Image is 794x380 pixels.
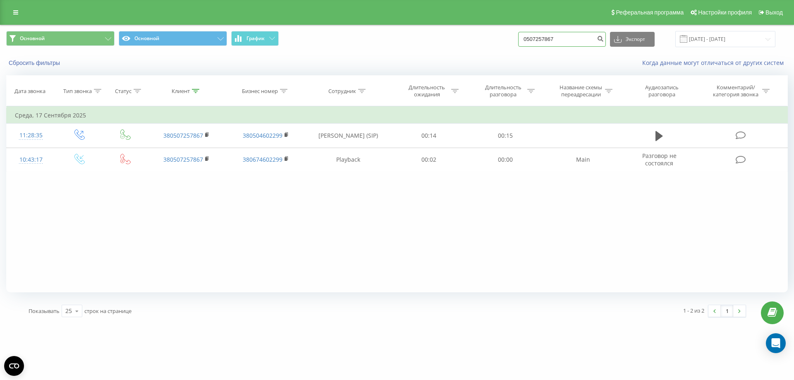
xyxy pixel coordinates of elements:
a: 380507257867 [163,131,203,139]
div: Сотрудник [328,88,356,95]
div: Длительность разговора [481,84,525,98]
button: Экспорт [610,32,655,47]
span: Настройки профиля [698,9,752,16]
span: Выход [765,9,783,16]
span: График [246,36,265,41]
div: 10:43:17 [15,152,47,168]
a: 380674602299 [243,155,282,163]
a: 380507257867 [163,155,203,163]
button: Основной [6,31,115,46]
a: Когда данные могут отличаться от других систем [642,59,788,67]
div: Длительность ожидания [405,84,449,98]
div: Статус [115,88,132,95]
button: График [231,31,279,46]
button: Основной [119,31,227,46]
td: 00:14 [391,124,467,148]
div: 25 [65,307,72,315]
td: 00:00 [467,148,543,172]
a: 1 [721,305,733,317]
div: Тип звонка [63,88,92,95]
span: Основной [20,35,45,42]
div: Аудиозапись разговора [635,84,689,98]
span: строк на странице [84,307,132,315]
div: Open Intercom Messenger [766,333,786,353]
td: 00:15 [467,124,543,148]
td: 00:02 [391,148,467,172]
div: Дата звонка [14,88,45,95]
div: Название схемы переадресации [559,84,603,98]
td: Main [543,148,623,172]
div: Комментарий/категория звонка [712,84,760,98]
td: Playback [305,148,391,172]
input: Поиск по номеру [518,32,606,47]
a: 380504602299 [243,131,282,139]
div: 11:28:35 [15,127,47,143]
button: Сбросить фильтры [6,59,64,67]
div: 1 - 2 из 2 [683,306,704,315]
div: Клиент [172,88,190,95]
td: [PERSON_NAME] (SIP) [305,124,391,148]
span: Показывать [29,307,60,315]
td: Среда, 17 Сентября 2025 [7,107,788,124]
span: Разговор не состоялся [642,152,677,167]
span: Реферальная программа [616,9,684,16]
button: Open CMP widget [4,356,24,376]
div: Бизнес номер [242,88,278,95]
